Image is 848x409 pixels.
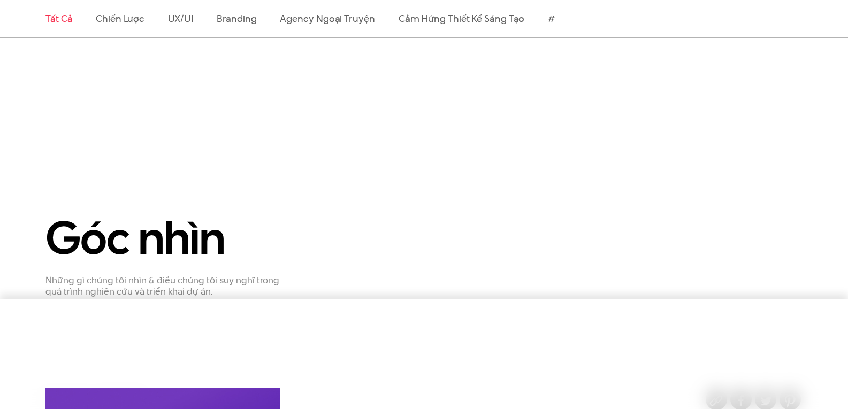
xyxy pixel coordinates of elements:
[45,213,287,262] h1: Góc nhìn
[548,12,555,25] a: #
[45,275,287,297] p: Những gì chúng tôi nhìn & điều chúng tôi suy nghĩ trong quá trình nghiên cứu và triển khai dự án.
[280,12,375,25] a: Agency ngoại truyện
[96,12,144,25] a: Chiến lược
[399,12,525,25] a: Cảm hứng thiết kế sáng tạo
[217,12,256,25] a: Branding
[45,12,72,25] a: Tất cả
[168,12,194,25] a: UX/UI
